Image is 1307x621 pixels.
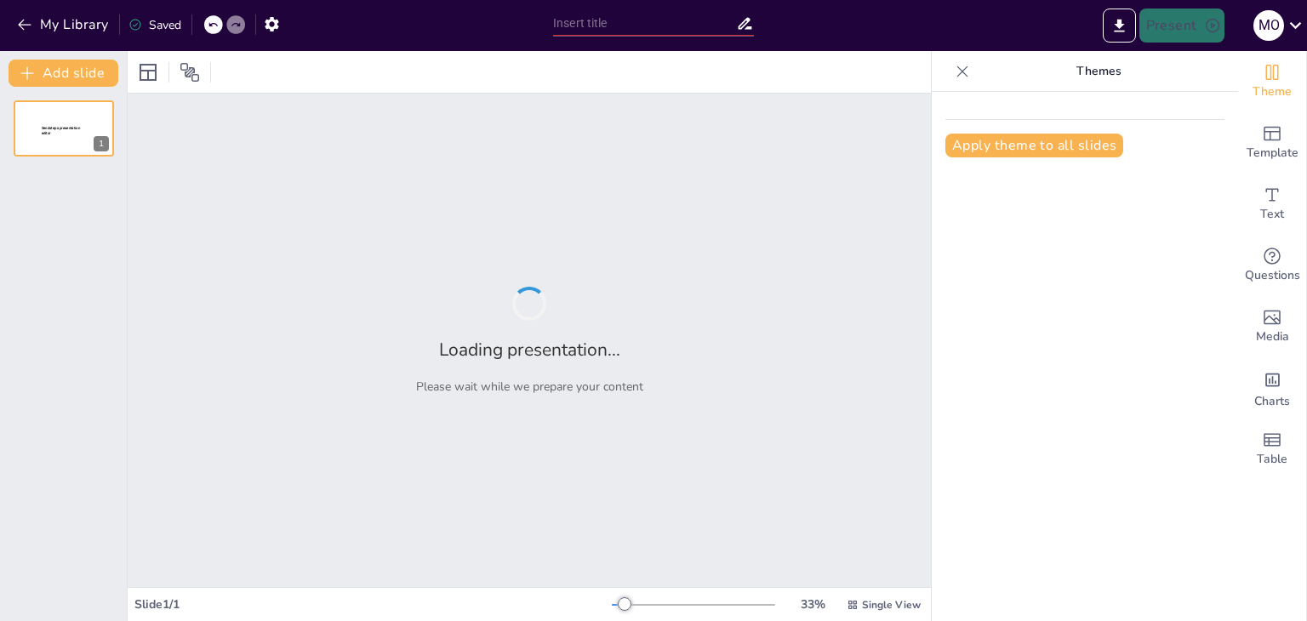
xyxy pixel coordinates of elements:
span: Position [180,62,200,83]
div: 1 [94,136,109,151]
span: Table [1257,450,1287,469]
div: Add images, graphics, shapes or video [1238,296,1306,357]
div: Saved [128,17,181,33]
span: Single View [862,598,921,612]
h2: Loading presentation... [439,338,620,362]
span: Media [1256,328,1289,346]
div: Slide 1 / 1 [134,596,612,612]
span: Theme [1253,83,1292,101]
div: Add ready made slides [1238,112,1306,174]
div: 1 [14,100,114,157]
div: Add text boxes [1238,174,1306,235]
button: My Library [13,11,116,38]
div: 33 % [792,596,833,612]
button: M O [1253,9,1284,43]
span: Charts [1254,392,1290,411]
input: Insert title [553,11,736,36]
p: Please wait while we prepare your content [416,379,643,395]
span: Sendsteps presentation editor [42,126,80,135]
p: Themes [976,51,1221,92]
button: Add slide [9,60,118,87]
div: M O [1253,10,1284,41]
button: Present [1139,9,1224,43]
div: Get real-time input from your audience [1238,235,1306,296]
div: Layout [134,59,162,86]
div: Add a table [1238,419,1306,480]
span: Questions [1245,266,1300,285]
button: Export to PowerPoint [1103,9,1136,43]
div: Change the overall theme [1238,51,1306,112]
span: Template [1247,144,1298,162]
div: Add charts and graphs [1238,357,1306,419]
span: Text [1260,205,1284,224]
button: Apply theme to all slides [945,134,1123,157]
